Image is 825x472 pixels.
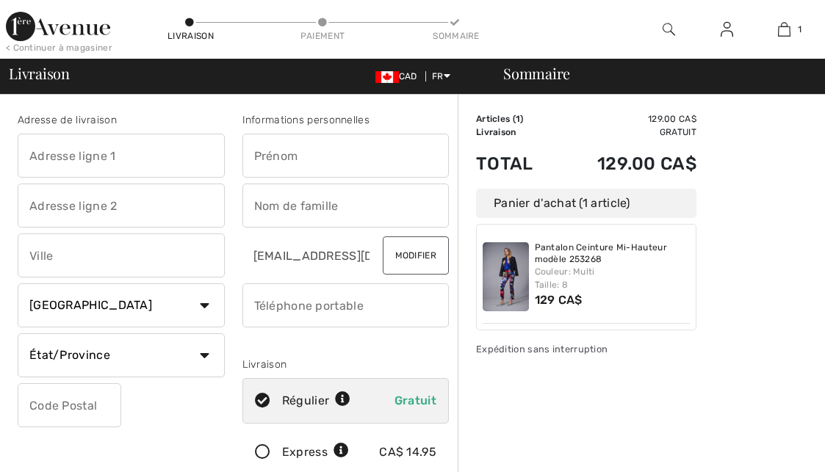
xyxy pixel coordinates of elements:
[18,233,225,277] input: Ville
[383,236,449,275] button: Modifier
[778,21,790,38] img: Mon panier
[379,443,436,461] div: CA$ 14.95
[433,29,477,43] div: Sommaire
[375,71,399,83] img: Canadian Dollar
[709,21,745,39] a: Se connecter
[756,21,813,38] a: 1
[242,283,450,327] input: Téléphone portable
[432,71,450,81] span: FR
[375,71,423,81] span: CAD
[476,342,696,356] div: Expédition sans interruption
[242,357,450,372] div: Livraison
[476,139,556,189] td: Total
[663,21,675,38] img: recherche
[6,12,110,41] img: 1ère Avenue
[556,112,696,126] td: 129.00 CA$
[242,134,450,178] input: Prénom
[242,112,450,128] div: Informations personnelles
[476,112,556,126] td: Articles ( )
[516,114,520,124] span: 1
[535,293,583,307] span: 129 CA$
[535,242,691,265] a: Pantalon Ceinture Mi-Hauteur modèle 253268
[798,23,801,36] span: 1
[18,112,225,128] div: Adresse de livraison
[476,126,556,139] td: Livraison
[242,184,450,228] input: Nom de famille
[556,126,696,139] td: Gratuit
[486,66,816,81] div: Sommaire
[242,233,371,277] input: Courriel
[167,29,212,43] div: Livraison
[9,66,70,81] span: Livraison
[282,392,351,410] div: Régulier
[18,134,225,178] input: Adresse ligne 1
[18,383,121,427] input: Code Postal
[300,29,345,43] div: Paiement
[282,443,349,461] div: Express
[476,189,696,218] div: Panier d'achat (1 article)
[535,265,691,291] div: Couleur: Multi Taille: 8
[18,184,225,228] input: Adresse ligne 2
[721,21,733,38] img: Mes infos
[556,139,696,189] td: 129.00 CA$
[6,41,112,54] div: < Continuer à magasiner
[483,242,529,311] img: Pantalon Ceinture Mi-Hauteur modèle 253268
[395,393,436,407] span: Gratuit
